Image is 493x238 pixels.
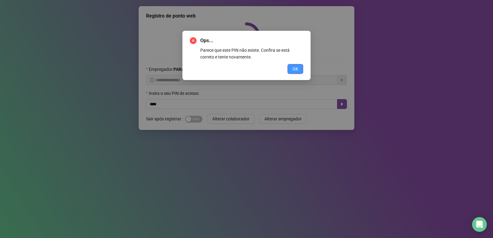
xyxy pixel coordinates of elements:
[292,66,298,72] span: OK
[200,37,303,44] span: Ops...
[287,64,303,74] button: OK
[200,47,303,60] div: Parece que este PIN não existe. Confira se está correto e tente novamente.
[190,37,197,44] span: close-circle
[472,217,487,232] div: Open Intercom Messenger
